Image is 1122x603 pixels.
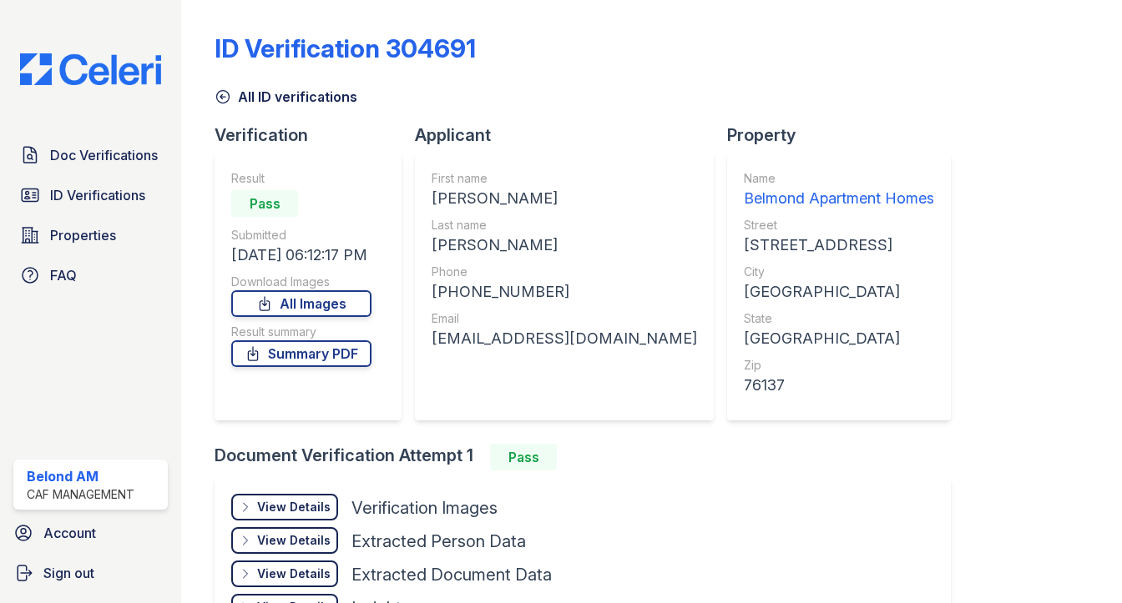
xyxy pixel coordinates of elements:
div: State [744,310,934,327]
span: Properties [50,225,116,245]
a: Properties [13,219,168,252]
div: Pass [490,444,557,470]
img: CE_Logo_Blue-a8612792a0a2168367f1c8372b55b34899dd931a85d93a1a3d3e32e68fde9ad4.png [7,53,174,85]
div: Result summary [231,324,371,340]
div: First name [432,170,697,187]
a: All ID verifications [215,87,357,107]
span: Sign out [43,563,94,583]
div: Belmond Apartment Homes [744,187,934,210]
a: Account [7,516,174,550]
div: Belond AM [27,466,134,486]
span: Account [43,523,96,543]
div: [DATE] 06:12:17 PM [231,244,371,267]
div: View Details [257,499,331,515]
span: ID Verifications [50,185,145,205]
div: Verification Images [351,496,498,520]
a: Doc Verifications [13,138,168,172]
div: Property [727,123,964,147]
div: Applicant [415,123,727,147]
div: City [744,264,934,280]
div: 76137 [744,374,934,397]
div: Result [231,170,371,187]
div: ID Verification 304691 [215,33,476,63]
div: Phone [432,264,697,280]
div: Download Images [231,274,371,290]
a: FAQ [13,259,168,292]
a: All Images [231,290,371,317]
div: Extracted Document Data [351,563,552,586]
a: ID Verifications [13,178,168,212]
a: Summary PDF [231,340,371,367]
div: [GEOGRAPHIC_DATA] [744,280,934,304]
div: View Details [257,532,331,549]
span: FAQ [50,265,77,285]
div: [PHONE_NUMBER] [432,280,697,304]
div: Document Verification Attempt 1 [215,444,964,470]
div: CAF Management [27,486,134,503]
a: Name Belmond Apartment Homes [744,170,934,210]
div: Verification [215,123,415,147]
div: [STREET_ADDRESS] [744,234,934,257]
div: [EMAIL_ADDRESS][DOMAIN_NAME] [432,327,697,350]
div: View Details [257,565,331,582]
a: Sign out [7,556,174,590]
div: [PERSON_NAME] [432,187,697,210]
div: Name [744,170,934,187]
div: [PERSON_NAME] [432,234,697,257]
div: Pass [231,190,298,217]
div: Last name [432,217,697,234]
span: Doc Verifications [50,145,158,165]
div: [GEOGRAPHIC_DATA] [744,327,934,350]
div: Extracted Person Data [351,530,526,553]
div: Submitted [231,227,371,244]
div: Email [432,310,697,327]
div: Street [744,217,934,234]
div: Zip [744,357,934,374]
